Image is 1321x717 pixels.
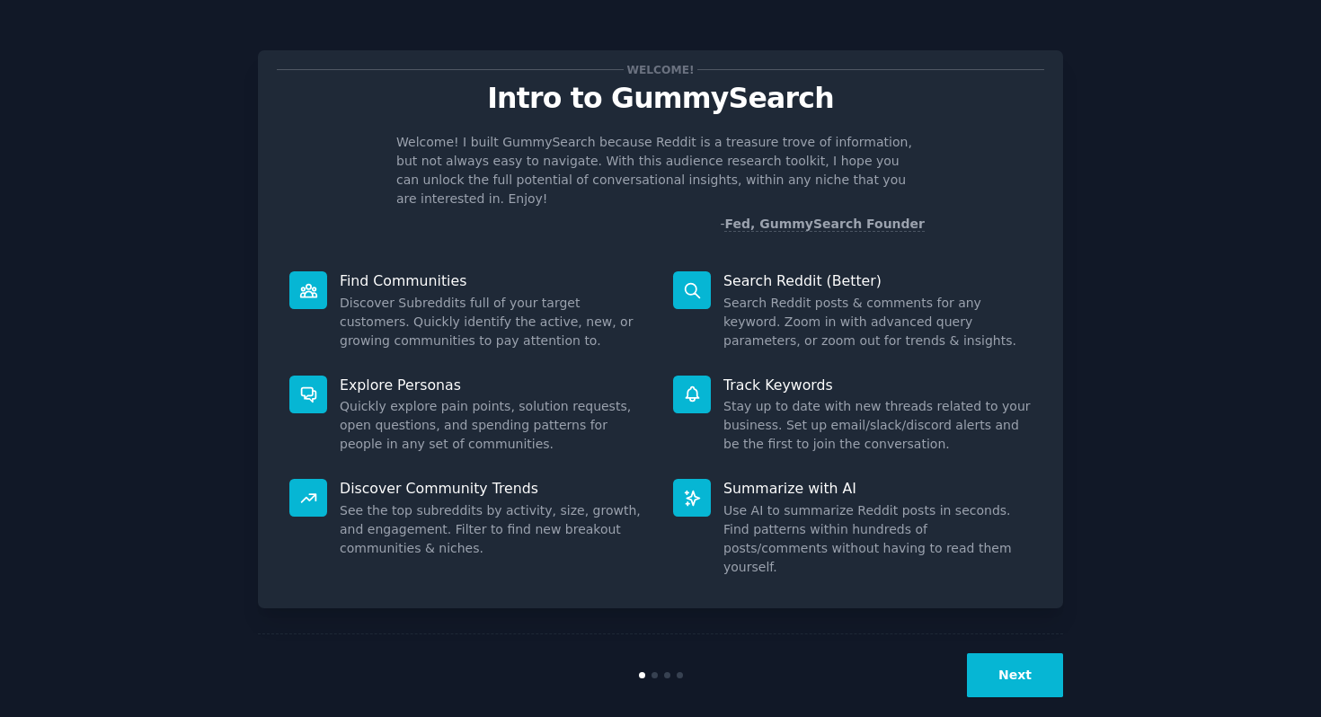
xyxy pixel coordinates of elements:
p: Find Communities [340,271,648,290]
p: Search Reddit (Better) [723,271,1032,290]
dd: See the top subreddits by activity, size, growth, and engagement. Filter to find new breakout com... [340,501,648,558]
dd: Use AI to summarize Reddit posts in seconds. Find patterns within hundreds of posts/comments with... [723,501,1032,577]
dd: Quickly explore pain points, solution requests, open questions, and spending patterns for people ... [340,397,648,454]
p: Discover Community Trends [340,479,648,498]
dd: Search Reddit posts & comments for any keyword. Zoom in with advanced query parameters, or zoom o... [723,294,1032,350]
p: Explore Personas [340,376,648,394]
dd: Discover Subreddits full of your target customers. Quickly identify the active, new, or growing c... [340,294,648,350]
dd: Stay up to date with new threads related to your business. Set up email/slack/discord alerts and ... [723,397,1032,454]
a: Fed, GummySearch Founder [724,217,925,232]
p: Intro to GummySearch [277,83,1044,114]
button: Next [967,653,1063,697]
div: - [720,215,925,234]
span: Welcome! [624,60,697,79]
p: Summarize with AI [723,479,1032,498]
p: Welcome! I built GummySearch because Reddit is a treasure trove of information, but not always ea... [396,133,925,208]
p: Track Keywords [723,376,1032,394]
